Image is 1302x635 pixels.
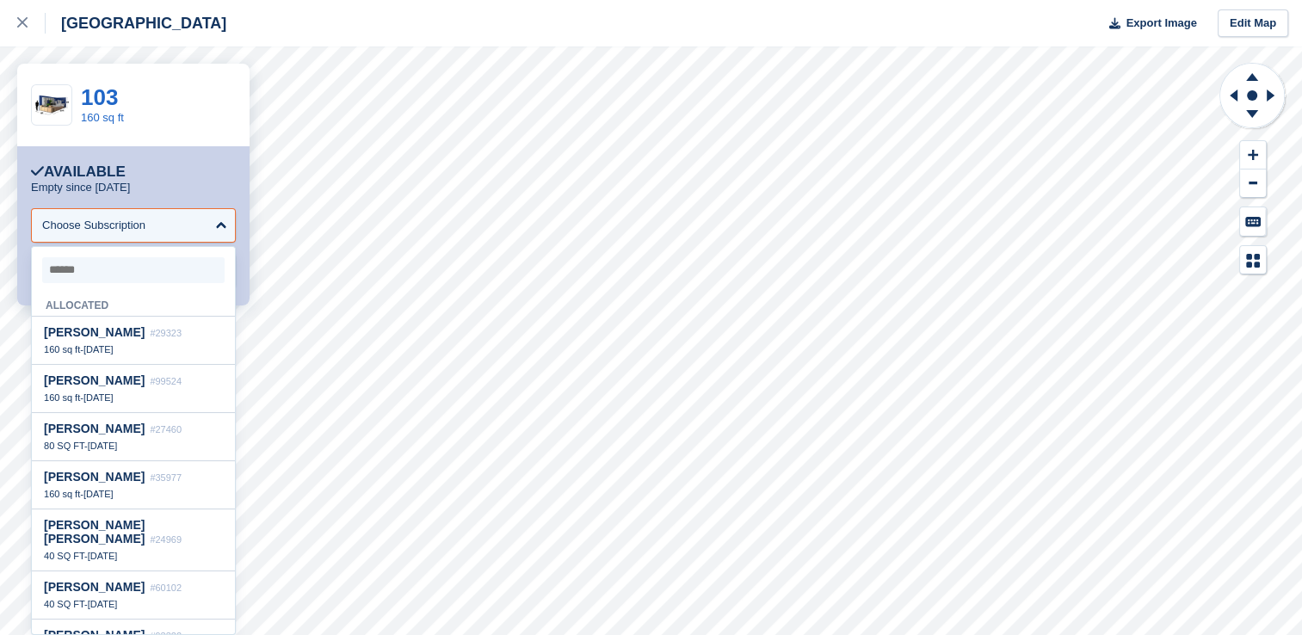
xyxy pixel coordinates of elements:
[44,344,80,354] span: 160 sq ft
[44,580,145,594] span: [PERSON_NAME]
[88,599,118,609] span: [DATE]
[44,422,145,435] span: [PERSON_NAME]
[44,391,223,404] div: -
[83,344,114,354] span: [DATE]
[44,373,145,387] span: [PERSON_NAME]
[31,163,126,181] div: Available
[44,441,84,451] span: 80 SQ FT
[1240,170,1266,198] button: Zoom Out
[150,424,182,435] span: #27460
[81,111,124,124] a: 160 sq ft
[44,440,223,452] div: -
[1099,9,1197,38] button: Export Image
[150,583,182,593] span: #60102
[46,13,226,34] div: [GEOGRAPHIC_DATA]
[32,90,71,120] img: 20-ft-container.jpg
[44,343,223,355] div: -
[44,470,145,484] span: [PERSON_NAME]
[44,550,223,562] div: -
[83,392,114,403] span: [DATE]
[150,472,182,483] span: #35977
[42,217,145,234] div: Choose Subscription
[32,290,235,317] div: Allocated
[44,325,145,339] span: [PERSON_NAME]
[81,84,118,110] a: 103
[1218,9,1288,38] a: Edit Map
[44,488,223,500] div: -
[44,489,80,499] span: 160 sq ft
[150,534,182,545] span: #24969
[44,551,84,561] span: 40 SQ FT
[44,392,80,403] span: 160 sq ft
[1240,207,1266,236] button: Keyboard Shortcuts
[31,181,130,194] p: Empty since [DATE]
[44,599,84,609] span: 40 SQ FT
[88,441,118,451] span: [DATE]
[1126,15,1196,32] span: Export Image
[44,598,223,610] div: -
[1240,246,1266,274] button: Map Legend
[83,489,114,499] span: [DATE]
[1240,141,1266,170] button: Zoom In
[44,518,145,546] span: [PERSON_NAME] [PERSON_NAME]
[88,551,118,561] span: [DATE]
[150,376,182,386] span: #99524
[150,328,182,338] span: #29323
